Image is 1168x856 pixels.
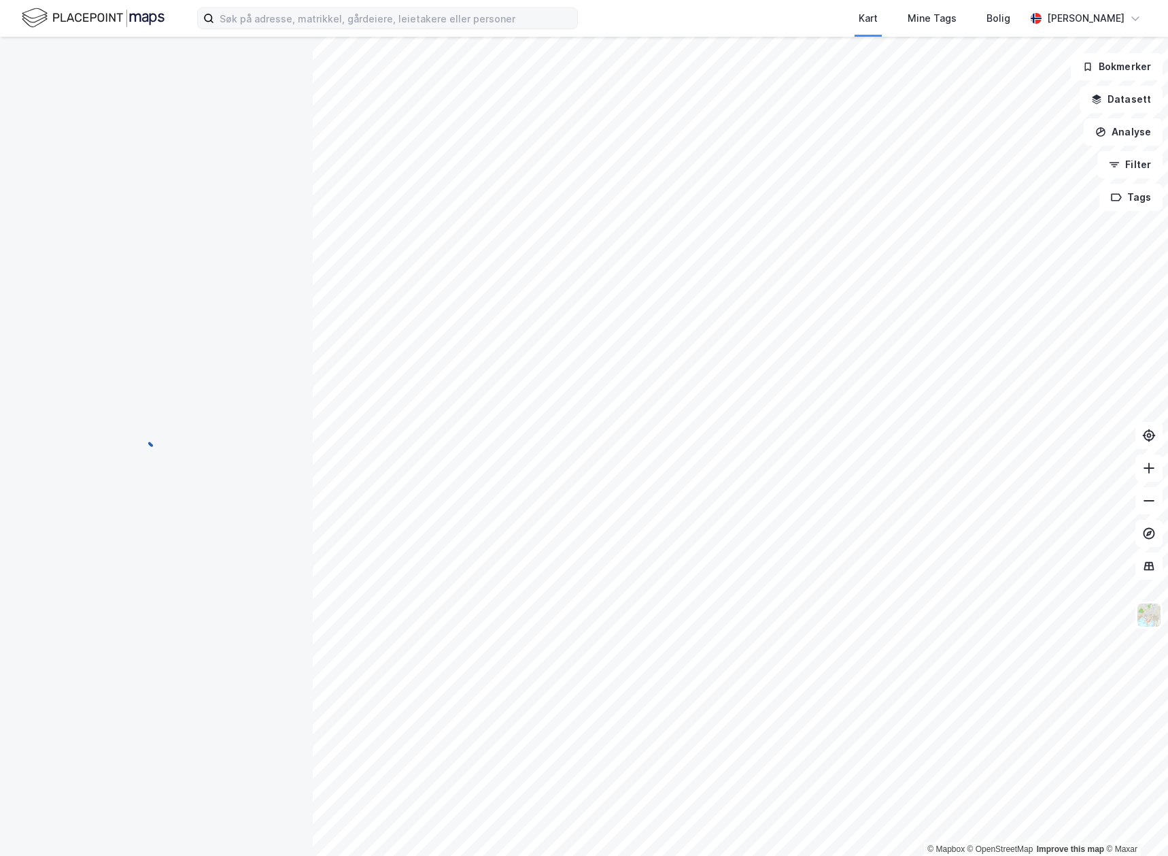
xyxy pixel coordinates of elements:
button: Datasett [1080,86,1163,113]
input: Søk på adresse, matrikkel, gårdeiere, leietakere eller personer [214,8,577,29]
button: Filter [1097,151,1163,178]
div: Bolig [986,10,1010,27]
button: Tags [1099,184,1163,211]
button: Analyse [1084,118,1163,146]
img: spinner.a6d8c91a73a9ac5275cf975e30b51cfb.svg [145,427,167,449]
div: Mine Tags [908,10,957,27]
div: Kart [859,10,878,27]
button: Bokmerker [1071,53,1163,80]
div: [PERSON_NAME] [1047,10,1124,27]
img: Z [1136,602,1162,628]
iframe: Chat Widget [1100,791,1168,856]
a: Mapbox [927,844,965,854]
img: logo.f888ab2527a4732fd821a326f86c7f29.svg [22,6,165,30]
a: OpenStreetMap [967,844,1033,854]
a: Improve this map [1037,844,1104,854]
